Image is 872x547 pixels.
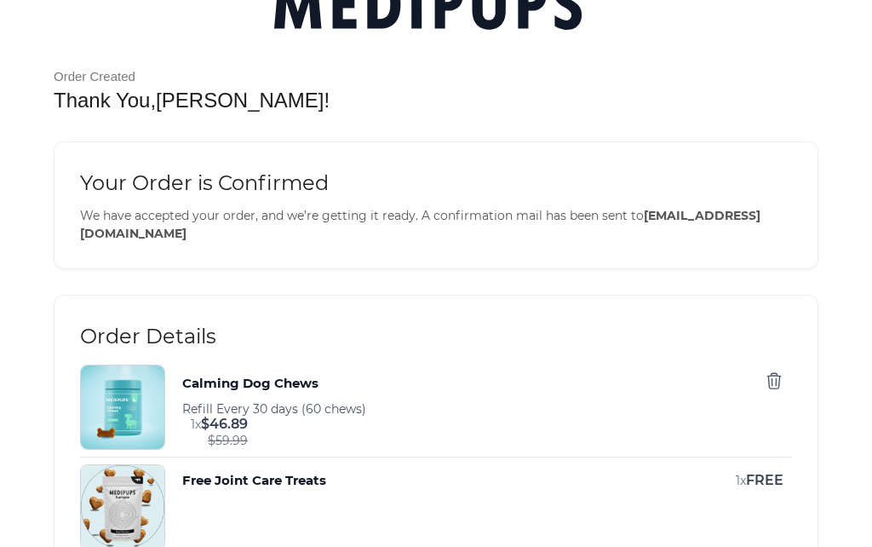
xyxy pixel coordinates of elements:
span: Your Order is Confirmed [80,168,792,199]
span: $ 59.99 [208,434,248,447]
span: Order Details [80,321,792,352]
span: Order Created [54,68,818,85]
span: Thank You, [PERSON_NAME] ! [54,89,330,112]
img: Calming Dog Chews [81,366,164,449]
button: Calming Dog Chews [182,371,318,395]
button: Free Joint Care Treats [182,471,326,490]
span: $ 46.89 [201,416,248,432]
span: 1 x [736,473,746,488]
span: We have accepted your order, and we’re getting it ready. A confirmation mail has been sent to [80,207,792,243]
span: 1 x [191,417,201,432]
span: Refill Every 30 days (60 chews) [182,401,366,417]
span: FREE [746,472,783,488]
